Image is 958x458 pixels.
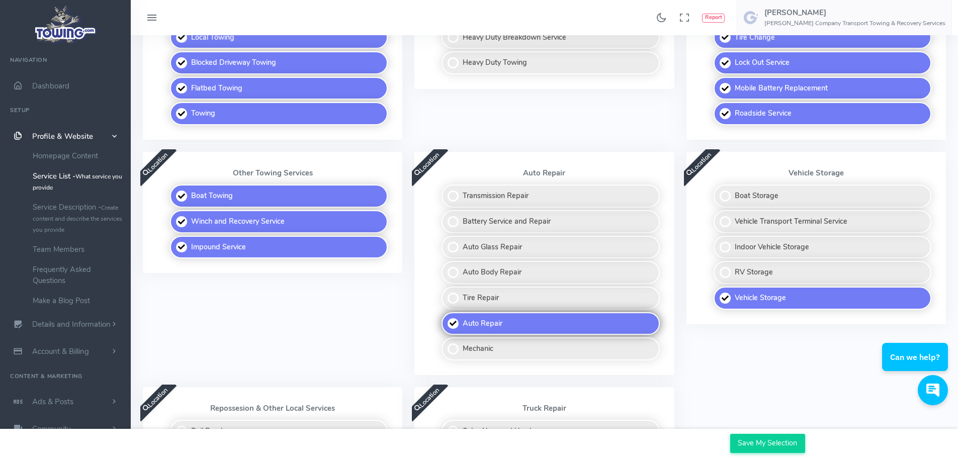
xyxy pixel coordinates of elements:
iframe: Conversations [875,315,958,415]
span: Profile & Website [32,131,93,141]
p: Repossesion & Other Local Services [155,404,390,412]
h6: [PERSON_NAME] Company Transport Towing & Recovery Services [764,20,945,27]
label: Heavy Duty Towing [442,51,659,74]
label: Impound Service [170,236,388,259]
p: Auto Repair [426,169,662,177]
span: Dashboard [32,81,69,91]
span: Community [32,424,71,434]
a: Homepage Content [25,146,131,166]
p: Vehicle Storage [699,169,934,177]
a: Service List -What service you provide [25,166,131,197]
label: Indoor Vehicle Storage [714,236,931,259]
a: Team Members [25,239,131,259]
label: Flatbed Towing [170,77,388,100]
label: RV Storage [714,261,931,284]
a: Service Description -Create content and describe the services you provide [25,197,131,239]
label: Lock Out Service [714,51,931,74]
span: Details and Information [32,320,111,330]
label: Boat Towing [170,185,388,208]
label: Winch and Recovery Service [170,210,388,233]
label: Battery Service and Repair [442,210,659,233]
label: Towing [170,102,388,125]
small: What service you provide [33,172,122,192]
a: Frequently Asked Questions [25,259,131,291]
label: Vehicle Transport Terminal Service [714,210,931,233]
label: Bail Bonds [170,420,388,443]
span: Account & Billing [32,346,89,356]
img: logo [32,3,100,46]
label: Mobile Battery Replacement [714,77,931,100]
img: user-image [743,10,759,26]
label: Vehicle Storage [714,287,931,310]
label: Sales New and Used [442,420,659,443]
span: Ads & Posts [32,397,73,407]
label: Auto Body Repair [442,261,659,284]
label: Blocked Driveway Towing [170,51,388,74]
h5: [PERSON_NAME] [764,9,945,17]
p: Other Towing Services [155,169,390,177]
label: Tire Change [714,26,931,49]
label: Roadside Service [714,102,931,125]
span: Location [677,143,720,186]
p: Truck Repair [426,404,662,412]
span: Location [133,378,177,421]
label: Local Towing [170,26,388,49]
input: Save My Selection [730,434,805,453]
button: Report [702,14,725,23]
span: Location [405,143,448,186]
label: Heavy Duty Breakdown Service [442,26,659,49]
span: Location [133,143,177,186]
label: Tire Repair [442,287,659,310]
a: Make a Blog Post [25,291,131,311]
label: Auto Glass Repair [442,236,659,259]
label: Auto Repair [442,312,659,335]
label: Transmission Repair [442,185,659,208]
small: Create content and describe the services you provide [33,204,122,234]
label: Boat Storage [714,185,931,208]
label: Mechanic [442,337,659,360]
span: Location [405,378,448,421]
